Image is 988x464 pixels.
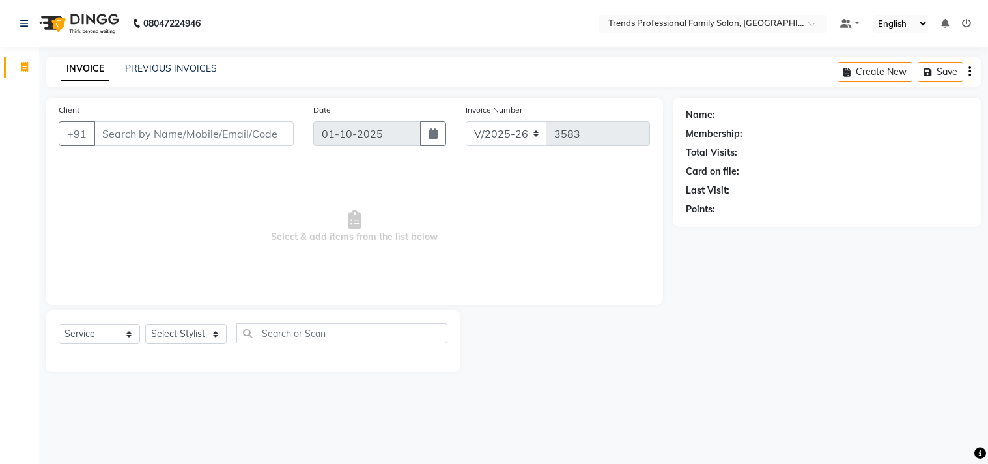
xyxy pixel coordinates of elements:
[686,203,715,216] div: Points:
[313,104,331,116] label: Date
[686,184,729,197] div: Last Visit:
[686,127,742,141] div: Membership:
[686,165,739,179] div: Card on file:
[59,104,79,116] label: Client
[59,162,650,292] span: Select & add items from the list below
[466,104,522,116] label: Invoice Number
[61,57,109,81] a: INVOICE
[918,62,963,82] button: Save
[236,323,447,343] input: Search or Scan
[686,108,715,122] div: Name:
[33,5,122,42] img: logo
[838,62,912,82] button: Create New
[686,146,737,160] div: Total Visits:
[143,5,201,42] b: 08047224946
[94,121,294,146] input: Search by Name/Mobile/Email/Code
[125,63,217,74] a: PREVIOUS INVOICES
[59,121,95,146] button: +91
